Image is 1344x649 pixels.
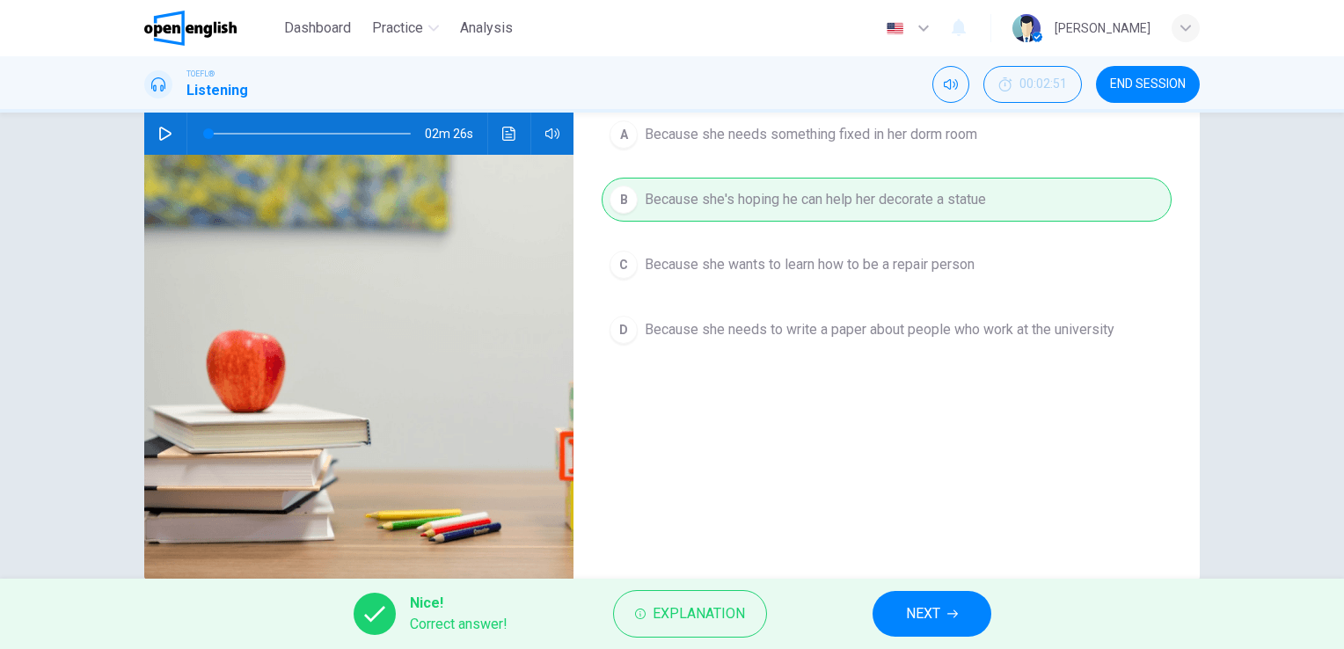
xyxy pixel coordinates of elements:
button: Dashboard [277,12,358,44]
span: TOEFL® [186,68,215,80]
h1: Listening [186,80,248,101]
span: NEXT [906,602,940,626]
img: Profile picture [1012,14,1041,42]
img: en [884,22,906,35]
span: END SESSION [1110,77,1186,91]
button: END SESSION [1096,66,1200,103]
span: Dashboard [284,18,351,39]
button: Click to see the audio transcription [495,113,523,155]
span: Correct answer! [410,614,508,635]
span: Explanation [653,602,745,626]
button: 00:02:51 [983,66,1082,103]
button: Analysis [453,12,520,44]
span: Practice [372,18,423,39]
span: 00:02:51 [1019,77,1067,91]
img: OpenEnglish logo [144,11,237,46]
span: 02m 26s [425,113,487,155]
div: Mute [932,66,969,103]
div: [PERSON_NAME] [1055,18,1150,39]
span: Nice! [410,593,508,614]
span: Analysis [460,18,513,39]
button: Practice [365,12,446,44]
button: Explanation [613,590,767,638]
a: OpenEnglish logo [144,11,277,46]
img: Listen to this clip about Decorative Sculptures and answer the following questions: [144,155,573,583]
button: NEXT [873,591,991,637]
div: Hide [983,66,1082,103]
